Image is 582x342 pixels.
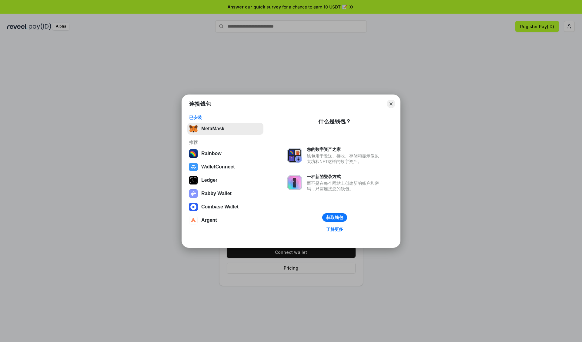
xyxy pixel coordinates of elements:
[201,178,217,183] div: Ledger
[307,181,382,191] div: 而不是在每个网站上创建新的账户和密码，只需连接您的钱包。
[189,163,198,171] img: svg+xml,%3Csvg%20width%3D%2228%22%20height%3D%2228%22%20viewBox%3D%220%200%2028%2028%22%20fill%3D...
[201,164,235,170] div: WalletConnect
[387,100,395,108] button: Close
[189,176,198,184] img: svg+xml,%3Csvg%20xmlns%3D%22http%3A%2F%2Fwww.w3.org%2F2000%2Fsvg%22%20width%3D%2228%22%20height%3...
[201,191,232,196] div: Rabby Wallet
[187,188,263,200] button: Rabby Wallet
[189,216,198,224] img: svg+xml,%3Csvg%20width%3D%2228%22%20height%3D%2228%22%20viewBox%3D%220%200%2028%2028%22%20fill%3D...
[326,227,343,232] div: 了解更多
[189,189,198,198] img: svg+xml,%3Csvg%20xmlns%3D%22http%3A%2F%2Fwww.w3.org%2F2000%2Fsvg%22%20fill%3D%22none%22%20viewBox...
[201,217,217,223] div: Argent
[201,204,239,210] div: Coinbase Wallet
[187,148,263,160] button: Rainbow
[326,215,343,220] div: 获取钱包
[318,118,351,125] div: 什么是钱包？
[189,125,198,133] img: svg+xml,%3Csvg%20fill%3D%22none%22%20height%3D%2233%22%20viewBox%3D%220%200%2035%2033%22%20width%...
[201,126,224,131] div: MetaMask
[189,140,262,145] div: 推荐
[187,123,263,135] button: MetaMask
[307,147,382,152] div: 您的数字资产之家
[189,203,198,211] img: svg+xml,%3Csvg%20width%3D%2228%22%20height%3D%2228%22%20viewBox%3D%220%200%2028%2028%22%20fill%3D...
[187,174,263,186] button: Ledger
[189,100,211,108] h1: 连接钱包
[287,175,302,190] img: svg+xml,%3Csvg%20xmlns%3D%22http%3A%2F%2Fwww.w3.org%2F2000%2Fsvg%22%20fill%3D%22none%22%20viewBox...
[287,148,302,163] img: svg+xml,%3Csvg%20xmlns%3D%22http%3A%2F%2Fwww.w3.org%2F2000%2Fsvg%22%20fill%3D%22none%22%20viewBox...
[189,115,262,120] div: 已安装
[307,153,382,164] div: 钱包用于发送、接收、存储和显示像以太坊和NFT这样的数字资产。
[322,213,347,222] button: 获取钱包
[323,225,347,233] a: 了解更多
[187,214,263,226] button: Argent
[189,149,198,158] img: svg+xml,%3Csvg%20width%3D%22120%22%20height%3D%22120%22%20viewBox%3D%220%200%20120%20120%22%20fil...
[307,174,382,179] div: 一种新的登录方式
[187,161,263,173] button: WalletConnect
[201,151,222,156] div: Rainbow
[187,201,263,213] button: Coinbase Wallet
